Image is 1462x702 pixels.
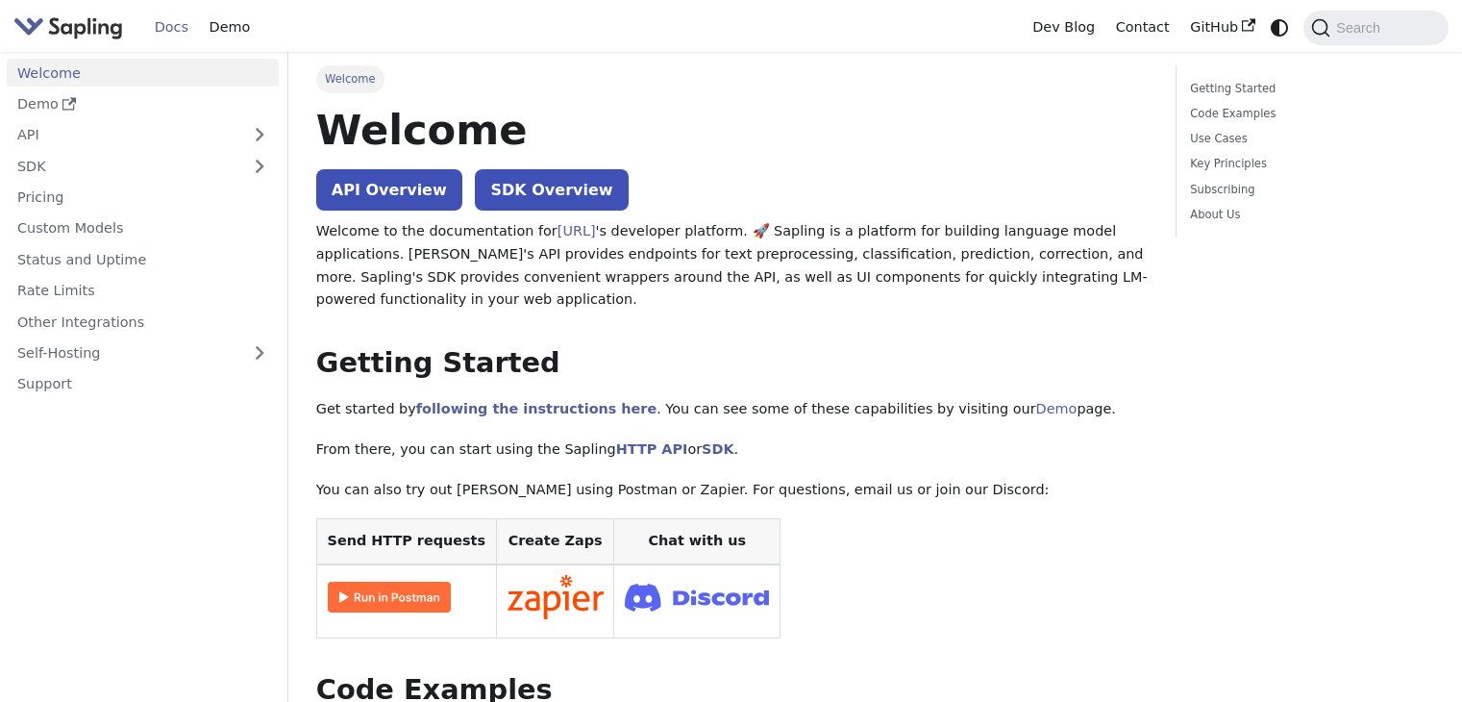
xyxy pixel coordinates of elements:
a: SDK Overview [475,169,628,211]
img: Join Discord [625,578,769,617]
a: Docs [144,13,199,42]
a: [URL] [558,223,596,238]
img: Sapling.ai [13,13,123,41]
th: Create Zaps [496,519,614,564]
p: Get started by . You can see some of these capabilities by visiting our page. [316,398,1148,421]
a: following the instructions here [416,401,657,416]
p: From there, you can start using the Sapling or . [316,439,1148,462]
a: Self-Hosting [7,339,279,367]
button: Search (Command+K) [1303,11,1448,45]
span: Search [1330,20,1392,36]
a: Rate Limits [7,277,279,305]
th: Send HTTP requests [316,519,496,564]
a: Getting Started [1190,80,1427,98]
button: Switch between dark and light mode (currently system mode) [1266,13,1294,41]
a: About Us [1190,206,1427,224]
a: Demo [7,90,279,118]
a: Use Cases [1190,130,1427,148]
a: Contact [1105,13,1180,42]
a: Custom Models [7,214,279,242]
nav: Breadcrumbs [316,65,1148,92]
a: Pricing [7,184,279,212]
img: Connect in Zapier [508,575,604,619]
p: You can also try out [PERSON_NAME] using Postman or Zapier. For questions, email us or join our D... [316,479,1148,502]
a: Dev Blog [1022,13,1104,42]
a: Demo [1036,401,1078,416]
img: Run in Postman [328,582,451,613]
th: Chat with us [614,519,781,564]
h1: Welcome [316,104,1148,156]
a: Demo [199,13,260,42]
button: Expand sidebar category 'SDK' [240,152,279,180]
a: Other Integrations [7,308,279,336]
a: Key Principles [1190,155,1427,173]
a: Sapling.aiSapling.ai [13,13,130,41]
a: API Overview [316,169,462,211]
a: Status and Uptime [7,245,279,273]
h2: Getting Started [316,346,1148,381]
a: Welcome [7,59,279,87]
a: SDK [702,441,733,457]
span: Welcome [316,65,384,92]
a: API [7,121,240,149]
button: Expand sidebar category 'API' [240,121,279,149]
a: GitHub [1179,13,1265,42]
a: Code Examples [1190,105,1427,123]
a: HTTP API [616,441,688,457]
a: SDK [7,152,240,180]
a: Support [7,370,279,398]
a: Subscribing [1190,181,1427,199]
p: Welcome to the documentation for 's developer platform. 🚀 Sapling is a platform for building lang... [316,220,1148,312]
